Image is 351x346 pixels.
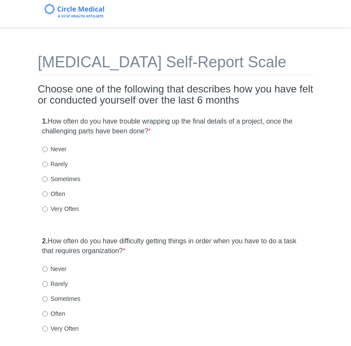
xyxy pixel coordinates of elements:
label: Never [42,265,67,273]
label: How often do you have trouble wrapping up the final details of a project, once the challenging pa... [42,117,309,136]
label: Rarely [42,280,68,288]
strong: 1. [42,118,48,125]
label: Often [42,190,65,198]
label: Often [42,309,65,318]
strong: 2. [42,237,48,245]
img: Circle Medical Logo [44,4,104,17]
label: Sometimes [42,175,81,183]
input: Very Often [42,206,48,212]
input: Rarely [42,281,48,287]
label: Never [42,145,67,153]
label: Rarely [42,160,68,168]
input: Sometimes [42,296,48,302]
label: Very Often [42,205,79,213]
input: Very Often [42,326,48,332]
input: Never [42,266,48,272]
label: Sometimes [42,294,81,303]
input: Often [42,311,48,317]
h2: Choose one of the following that describes how you have felt or conducted yourself over the last ... [38,84,313,106]
label: Very Often [42,324,79,333]
input: Sometimes [42,176,48,182]
h1: [MEDICAL_DATA] Self-Report Scale [38,54,313,75]
input: Rarely [42,161,48,167]
input: Never [42,147,48,152]
input: Often [42,191,48,197]
label: How often do you have difficulty getting things in order when you have to do a task that requires... [42,236,309,256]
